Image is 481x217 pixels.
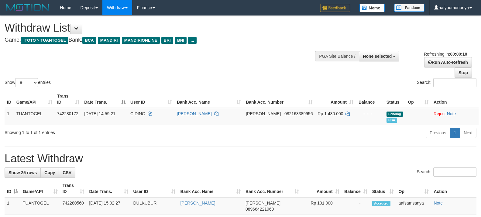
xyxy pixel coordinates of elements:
[301,180,342,197] th: Amount: activate to sort column ascending
[60,180,87,197] th: Trans ID: activate to sort column ascending
[417,167,476,177] label: Search:
[5,22,314,34] h1: Withdraw List
[320,4,350,12] img: Feedback.jpg
[5,167,41,178] a: Show 25 rows
[55,91,82,108] th: Trans ID: activate to sort column ascending
[370,180,396,197] th: Status: activate to sort column ascending
[384,91,406,108] th: Status
[460,128,476,138] a: Next
[358,111,382,117] div: - - -
[396,197,431,215] td: aafsamsanya
[356,91,384,108] th: Balance
[57,111,78,116] span: 742280172
[87,180,131,197] th: Date Trans.: activate to sort column ascending
[15,78,38,87] select: Showentries
[450,52,467,57] strong: 00:00:10
[63,170,71,175] span: CSV
[434,201,443,205] a: Note
[174,91,243,108] th: Bank Acc. Name: activate to sort column ascending
[60,197,87,215] td: 742280560
[363,54,392,59] span: None selected
[14,91,55,108] th: Game/API: activate to sort column ascending
[178,180,243,197] th: Bank Acc. Name: activate to sort column ascending
[131,197,178,215] td: DULKUBUR
[342,197,370,215] td: -
[455,67,472,78] a: Stop
[44,170,55,175] span: Copy
[424,52,467,57] span: Refreshing in:
[5,197,20,215] td: 1
[20,197,60,215] td: TUANTOGEL
[372,201,390,206] span: Accepted
[5,153,476,165] h1: Latest Withdraw
[98,37,120,44] span: MANDIRI
[5,180,20,197] th: ID: activate to sort column descending
[21,37,68,44] span: ITOTO > TUANTOGEL
[315,51,359,61] div: PGA Site Balance /
[387,112,403,117] span: Pending
[434,111,446,116] a: Reject
[246,111,281,116] span: [PERSON_NAME]
[246,207,274,212] span: Copy 089664221960 to clipboard
[14,108,55,125] td: TUANTOGEL
[431,91,479,108] th: Action
[394,4,424,12] img: panduan.png
[188,37,196,44] span: ...
[433,167,476,177] input: Search:
[243,180,301,197] th: Bank Acc. Number: activate to sort column ascending
[20,180,60,197] th: Game/API: activate to sort column ascending
[40,167,59,178] a: Copy
[387,118,397,123] span: Marked by aafdream
[5,37,314,43] h4: Game: Bank:
[246,201,280,205] span: [PERSON_NAME]
[450,128,460,138] a: 1
[161,37,173,44] span: BRI
[318,111,343,116] span: Rp 1.430.000
[59,167,75,178] a: CSV
[175,37,187,44] span: BNI
[431,180,476,197] th: Action
[396,180,431,197] th: Op: activate to sort column ascending
[359,4,385,12] img: Button%20Memo.svg
[5,91,14,108] th: ID
[447,111,456,116] a: Note
[84,111,115,116] span: [DATE] 14:59:21
[417,78,476,87] label: Search:
[424,57,472,67] a: Run Auto-Refresh
[87,197,131,215] td: [DATE] 15:02:27
[301,197,342,215] td: Rp 101,000
[131,180,178,197] th: User ID: activate to sort column ascending
[315,91,356,108] th: Amount: activate to sort column ascending
[82,91,128,108] th: Date Trans.: activate to sort column descending
[284,111,313,116] span: Copy 082163389956 to clipboard
[342,180,370,197] th: Balance: activate to sort column ascending
[5,78,51,87] label: Show entries
[177,111,212,116] a: [PERSON_NAME]
[130,111,145,116] span: CIDING
[431,108,479,125] td: ·
[9,170,37,175] span: Show 25 rows
[82,37,96,44] span: BCA
[5,127,196,136] div: Showing 1 to 1 of 1 entries
[5,3,51,12] img: MOTION_logo.png
[128,91,174,108] th: User ID: activate to sort column ascending
[180,201,215,205] a: [PERSON_NAME]
[433,78,476,87] input: Search:
[5,108,14,125] td: 1
[359,51,399,61] button: None selected
[426,128,450,138] a: Previous
[243,91,315,108] th: Bank Acc. Number: activate to sort column ascending
[122,37,160,44] span: MANDIRIONLINE
[405,91,431,108] th: Op: activate to sort column ascending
